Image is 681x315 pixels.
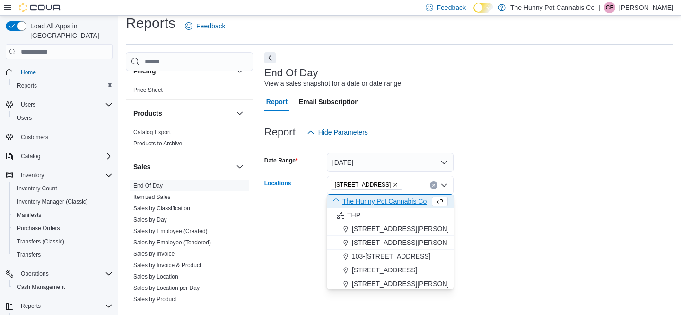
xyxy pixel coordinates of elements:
button: Products [133,108,232,118]
a: Transfers (Classic) [13,236,68,247]
span: Transfers (Classic) [13,236,113,247]
span: Catalog [17,151,113,162]
button: [STREET_ADDRESS][PERSON_NAME] [327,236,454,250]
button: Inventory Count [9,182,116,195]
span: Manifests [13,209,113,221]
span: The Hunny Pot Cannabis Co [342,197,427,206]
button: The Hunny Pot Cannabis Co [327,195,454,208]
span: Feedback [437,3,466,12]
a: Inventory Count [13,183,61,194]
button: [STREET_ADDRESS][PERSON_NAME] [327,222,454,236]
span: 103-[STREET_ADDRESS] [352,252,431,261]
span: Transfers [13,249,113,261]
button: Clear input [430,181,437,189]
span: [STREET_ADDRESS][PERSON_NAME] [352,279,472,288]
span: Inventory Count [17,185,57,192]
p: The Hunny Pot Cannabis Co [510,2,594,13]
a: Customers [17,132,52,143]
span: Home [21,69,36,76]
input: Dark Mode [473,3,493,13]
span: Users [21,101,35,108]
span: Price Sheet [133,86,163,94]
span: Email Subscription [299,92,359,111]
label: Date Range [264,157,298,164]
label: Locations [264,180,291,187]
span: Operations [21,270,49,278]
a: Price Sheet [133,87,163,93]
span: Reports [17,82,37,90]
a: Manifests [13,209,45,221]
button: Catalog [2,150,116,163]
button: [DATE] [327,153,454,172]
button: Cash Management [9,280,116,294]
button: Purchase Orders [9,222,116,235]
a: End Of Day [133,182,163,189]
span: Report [266,92,288,111]
a: Reports [13,80,41,91]
a: Sales by Invoice [133,251,175,257]
p: [PERSON_NAME] [619,2,673,13]
button: Operations [2,267,116,280]
a: Sales by Employee (Created) [133,228,208,234]
p: | [598,2,600,13]
a: Inventory Manager (Classic) [13,196,92,207]
button: 103-[STREET_ADDRESS] [327,250,454,263]
span: Inventory [17,170,113,181]
span: Feedback [196,21,225,31]
button: Pricing [234,65,245,77]
span: CF [606,2,613,13]
span: Users [13,112,113,124]
a: Cash Management [13,281,69,293]
span: Catalog Export [133,128,171,136]
button: Remove 334 Wellington Rd from selection in this group [393,182,398,188]
div: Products [126,126,253,153]
button: Sales [234,161,245,172]
span: Operations [17,268,113,279]
button: Users [9,111,116,125]
button: Close list of options [440,181,448,189]
img: Cova [19,3,61,12]
a: Catalog Export [133,129,171,135]
button: Home [2,65,116,79]
span: Users [17,114,32,122]
a: Sales by Product [133,296,176,303]
button: Pricing [133,66,232,76]
button: [STREET_ADDRESS][PERSON_NAME] [327,277,454,291]
button: Products [234,108,245,119]
button: Inventory [17,170,48,181]
span: Inventory Manager (Classic) [17,198,88,206]
a: Feedback [181,17,229,36]
span: Customers [17,131,113,143]
span: Sales by Employee (Created) [133,227,208,235]
button: Next [264,52,276,63]
button: Sales [133,162,232,171]
button: Manifests [9,208,116,222]
button: Hide Parameters [303,123,372,142]
button: Reports [2,299,116,313]
a: Sales by Location per Day [133,285,200,291]
button: Reports [9,79,116,92]
a: Home [17,67,40,78]
a: Sales by Invoice & Product [133,262,201,269]
a: Sales by Day [133,216,167,223]
span: Transfers [17,251,41,259]
span: Load All Apps in [GEOGRAPHIC_DATA] [26,21,113,40]
button: Operations [17,268,52,279]
span: Reports [17,300,113,312]
button: Inventory Manager (Classic) [9,195,116,208]
h3: Sales [133,162,151,171]
h1: Reports [126,14,175,33]
span: Purchase Orders [17,225,60,232]
a: Transfers [13,249,44,261]
button: Users [2,98,116,111]
a: Products to Archive [133,140,182,147]
span: Sales by Classification [133,205,190,212]
span: Catalog [21,153,40,160]
span: Inventory [21,171,44,179]
button: Reports [17,300,44,312]
span: THP [347,210,360,220]
a: Itemized Sales [133,194,171,200]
